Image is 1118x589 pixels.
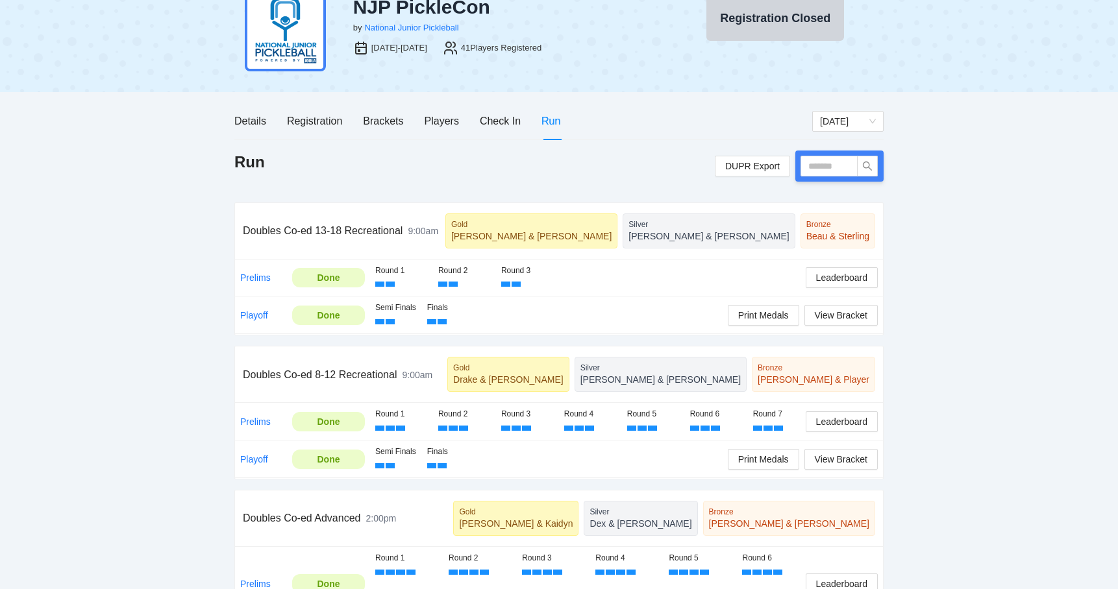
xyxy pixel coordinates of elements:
a: Playoff [240,454,268,464]
span: Doubles Co-ed 8-12 Recreational [243,369,397,380]
div: Round 3 [501,265,554,277]
div: Round 6 [742,552,805,564]
div: Bronze [758,363,869,373]
h1: Run [234,152,265,173]
span: View Bracket [815,308,867,322]
a: Playoff [240,310,268,320]
div: Round 2 [438,265,491,277]
div: Semi Finals [375,302,417,314]
button: Print Medals [728,305,799,326]
div: Silver [628,219,789,230]
div: by [353,21,362,34]
span: 9:00am [408,226,438,236]
div: Silver [580,363,741,373]
div: Dex & [PERSON_NAME] [590,517,691,530]
div: Done [302,270,355,285]
div: Silver [590,507,691,517]
a: DUPR Export [715,156,790,176]
div: Gold [451,219,612,230]
span: DUPR Export [725,156,780,176]
div: Round 6 [690,408,743,420]
div: Drake & [PERSON_NAME] [453,373,564,386]
div: Semi Finals [375,446,417,458]
div: Round 2 [438,408,491,420]
div: Done [302,308,355,322]
span: 9:00am [402,370,432,380]
span: View Bracket [815,452,867,466]
div: [PERSON_NAME] & Kaidyn [459,517,573,530]
span: search [858,161,877,171]
div: Bronze [709,507,869,517]
div: Bronze [806,219,869,230]
div: Finals [427,446,469,458]
span: Leaderboard [816,415,867,429]
a: National Junior Pickleball [364,23,458,32]
div: Round 1 [375,408,428,420]
span: Print Medals [738,452,789,466]
div: Finals [427,302,469,314]
span: Leaderboard [816,270,867,285]
div: Done [302,415,355,429]
button: Leaderboard [806,267,878,288]
a: Prelims [240,416,271,427]
button: View Bracket [804,449,878,470]
div: Round 1 [375,265,428,277]
div: Round 5 [627,408,680,420]
div: Round 4 [595,552,658,564]
div: [PERSON_NAME] & Player [758,373,869,386]
div: [PERSON_NAME] & [PERSON_NAME] [580,373,741,386]
div: Check In [480,113,521,129]
span: Saturday [820,112,876,131]
div: Gold [453,363,564,373]
div: Run [541,113,560,129]
div: Round 3 [501,408,554,420]
span: Doubles Co-ed Advanced [243,512,360,523]
a: Prelims [240,272,271,283]
button: search [857,156,878,176]
div: [PERSON_NAME] & [PERSON_NAME] [628,230,789,243]
span: Doubles Co-ed 13-18 Recreational [243,225,403,236]
div: Players [425,113,459,129]
span: 2:00pm [366,513,396,523]
div: Done [302,452,355,466]
div: Gold [459,507,573,517]
div: [DATE]-[DATE] [371,42,427,54]
span: Print Medals [738,308,789,322]
a: Prelims [240,579,271,589]
div: Round 1 [375,552,438,564]
button: Print Medals [728,449,799,470]
div: Registration [287,113,342,129]
div: [PERSON_NAME] & [PERSON_NAME] [451,230,612,243]
div: Round 7 [753,408,806,420]
div: 41 Players Registered [461,42,541,54]
div: Round 2 [449,552,512,564]
button: View Bracket [804,305,878,326]
div: Round 5 [669,552,732,564]
div: [PERSON_NAME] & [PERSON_NAME] [709,517,869,530]
div: Beau & Sterling [806,230,869,243]
div: Brackets [363,113,403,129]
button: Leaderboard [806,411,878,432]
div: Round 3 [522,552,585,564]
div: Details [234,113,266,129]
div: Round 4 [564,408,617,420]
